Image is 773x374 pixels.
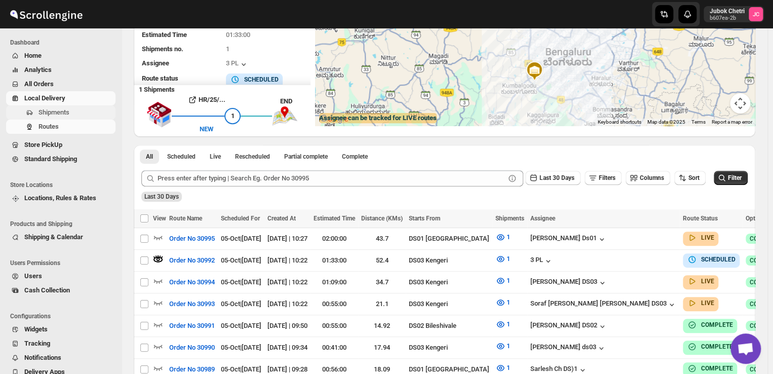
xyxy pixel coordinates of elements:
div: 14.92 [361,321,403,331]
button: 1 [489,273,516,289]
span: Shipments [38,108,69,116]
span: Users [24,272,42,280]
span: Scheduled [167,153,196,161]
img: shop.svg [146,95,172,134]
b: SCHEDULED [701,256,736,263]
button: 1 [489,229,516,245]
div: 00:55:00 [314,321,355,331]
span: 05-Oct | [DATE] [221,365,261,373]
span: Standard Shipping [24,155,77,163]
div: END [280,96,310,106]
b: LIVE [701,300,714,307]
button: 1 [489,338,516,354]
input: Press enter after typing | Search Eg. Order No 30995 [158,170,505,186]
span: Order No 30992 [169,255,215,266]
span: Shipping & Calendar [24,233,83,241]
button: SCHEDULED [230,74,279,85]
div: [DATE] | 10:27 [267,234,307,244]
span: All Orders [24,80,54,88]
span: Dashboard [10,39,117,47]
button: 1 [489,251,516,267]
span: Routes [38,123,59,130]
div: [DATE] | 09:34 [267,343,307,353]
span: Order No 30993 [169,299,215,309]
span: 1 [507,364,510,371]
span: 05-Oct | [DATE] [221,278,261,286]
div: [DATE] | 10:22 [267,277,307,287]
span: All [146,153,153,161]
span: Sort [688,174,700,181]
span: Rescheduled [235,153,270,161]
span: Locations, Rules & Rates [24,194,96,202]
button: Shipping & Calendar [6,230,115,244]
button: [PERSON_NAME] DS02 [530,321,607,331]
span: 1 [507,255,510,263]
span: Tracking [24,340,50,347]
span: Store PickUp [24,141,62,148]
div: Open chat [730,333,761,364]
span: Starts From [409,215,440,222]
button: Cash Collection [6,283,115,297]
span: Notifications [24,354,61,361]
span: 05-Oct | [DATE] [221,235,261,242]
span: 05-Oct | [DATE] [221,322,261,329]
span: Local Delivery [24,94,65,102]
span: Order No 30991 [169,321,215,331]
button: COMPLETE [687,342,733,352]
button: [PERSON_NAME] ds03 [530,343,606,353]
span: Jubok Chetri [749,7,763,21]
button: Locations, Rules & Rates [6,191,115,205]
button: Order No 30990 [163,340,221,356]
span: 05-Oct | [DATE] [221,256,261,264]
b: HR/25/... [199,96,225,103]
button: [PERSON_NAME] DS03 [530,278,607,288]
div: DS01 [GEOGRAPHIC_DATA] [409,234,489,244]
img: trip_end.png [272,106,297,126]
button: All routes [140,149,159,164]
a: Open this area in Google Maps (opens a new window) [318,113,351,126]
span: Live [210,153,221,161]
div: DS03 Kengeri [409,299,489,309]
span: Widgets [24,325,48,333]
span: Order No 30990 [169,343,215,353]
span: Map data ©2025 [647,119,685,125]
div: 01:33:00 [314,255,355,266]
button: COMPLETE [687,320,733,330]
span: 1 [507,277,510,284]
span: Analytics [24,66,52,73]
span: 1 [226,45,229,53]
button: Shipments [6,105,115,120]
span: Created At [267,215,296,222]
span: 05-Oct | [DATE] [221,344,261,351]
button: Soraf [PERSON_NAME] [PERSON_NAME] DS03 [530,300,677,310]
a: Report a map error [712,119,752,125]
div: 01:09:00 [314,277,355,287]
button: Tracking [6,336,115,351]
div: 02:00:00 [314,234,355,244]
button: Keyboard shortcuts [598,119,641,126]
button: 3 PL [530,256,553,266]
button: LIVE [687,233,714,243]
span: Route Status [683,215,718,222]
span: 1 [507,342,510,350]
span: Columns [640,174,664,181]
div: NEW [200,124,213,134]
div: 17.94 [361,343,403,353]
span: Order No 30995 [169,234,215,244]
div: 43.7 [361,234,403,244]
b: LIVE [701,278,714,285]
b: COMPLETE [701,343,733,350]
span: Filter [728,174,742,181]
label: Assignee can be tracked for LIVE routes [319,113,437,123]
div: [DATE] | 10:22 [267,255,307,266]
span: Route status [142,74,178,82]
span: Partial complete [284,153,328,161]
span: 05-Oct | [DATE] [221,300,261,308]
span: Order No 30994 [169,277,215,287]
button: Filters [585,171,622,185]
div: DS03 Kengeri [409,277,489,287]
span: Assignee [142,59,169,67]
button: [PERSON_NAME] Ds01 [530,234,607,244]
